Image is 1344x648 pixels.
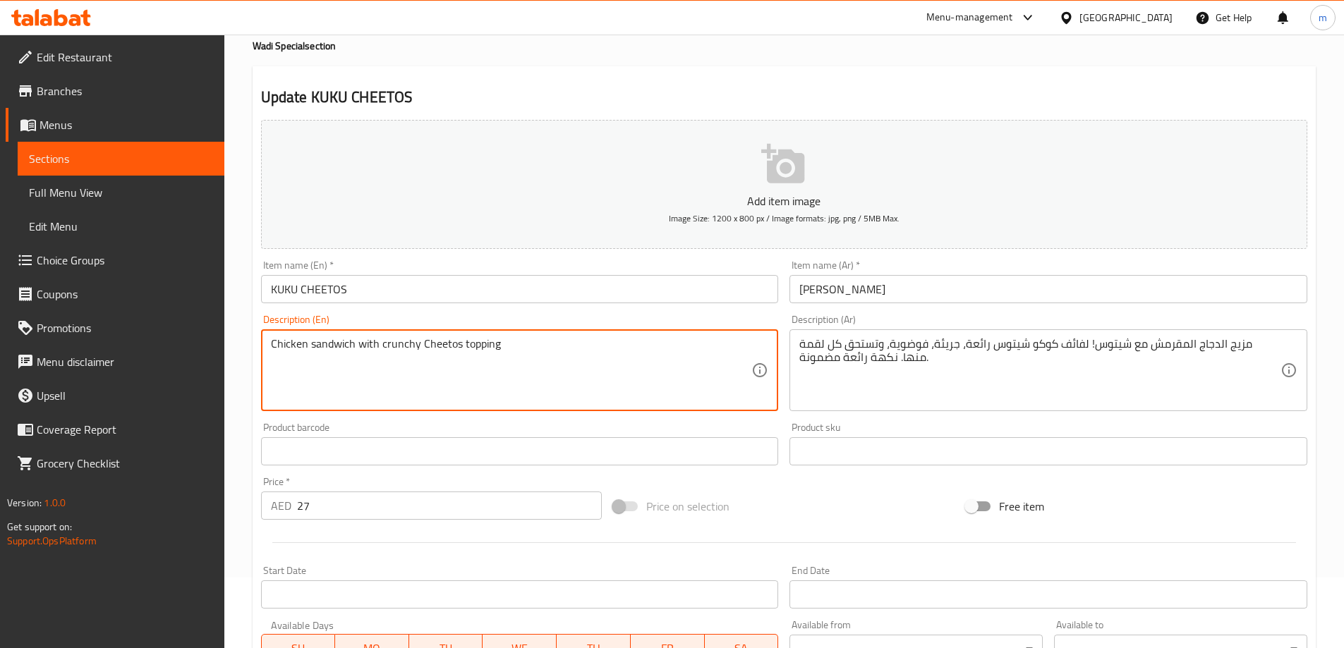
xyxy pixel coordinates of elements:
[37,387,213,404] span: Upsell
[7,518,72,536] span: Get support on:
[29,150,213,167] span: Sections
[6,311,224,345] a: Promotions
[37,319,213,336] span: Promotions
[789,437,1307,465] input: Please enter product sku
[37,82,213,99] span: Branches
[261,87,1307,108] h2: Update KUKU CHEETOS
[37,49,213,66] span: Edit Restaurant
[6,108,224,142] a: Menus
[261,275,779,303] input: Enter name En
[40,116,213,133] span: Menus
[261,437,779,465] input: Please enter product barcode
[29,184,213,201] span: Full Menu View
[6,243,224,277] a: Choice Groups
[6,345,224,379] a: Menu disclaimer
[6,412,224,446] a: Coverage Report
[297,491,603,520] input: Please enter price
[29,218,213,235] span: Edit Menu
[6,277,224,311] a: Coupons
[7,494,42,512] span: Version:
[6,379,224,412] a: Upsell
[1319,10,1327,25] span: m
[37,286,213,302] span: Coupons
[271,337,752,404] textarea: Chicken sandwich with crunchy Cheetos topping
[999,498,1044,515] span: Free item
[18,209,224,243] a: Edit Menu
[37,353,213,370] span: Menu disclaimer
[669,210,900,226] span: Image Size: 1200 x 800 px / Image formats: jpg, png / 5MB Max.
[261,120,1307,249] button: Add item imageImage Size: 1200 x 800 px / Image formats: jpg, png / 5MB Max.
[646,498,729,515] span: Price on selection
[6,40,224,74] a: Edit Restaurant
[926,9,1013,26] div: Menu-management
[1079,10,1173,25] div: [GEOGRAPHIC_DATA]
[18,142,224,176] a: Sections
[6,74,224,108] a: Branches
[37,252,213,269] span: Choice Groups
[283,192,1285,209] p: Add item image
[789,275,1307,303] input: Enter name Ar
[6,446,224,480] a: Grocery Checklist
[271,497,291,514] p: AED
[18,176,224,209] a: Full Menu View
[7,532,97,550] a: Support.OpsPlatform
[44,494,66,512] span: 1.0.0
[799,337,1281,404] textarea: مزيج الدجاج المقرمش مع شيتوس! لفائف كوكو شيتوس رائعة، جريئة، فوضوية، وتستحق كل لقمة منها. نكهة را...
[37,421,213,438] span: Coverage Report
[253,39,1316,53] h4: Wadi Special section
[37,455,213,472] span: Grocery Checklist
